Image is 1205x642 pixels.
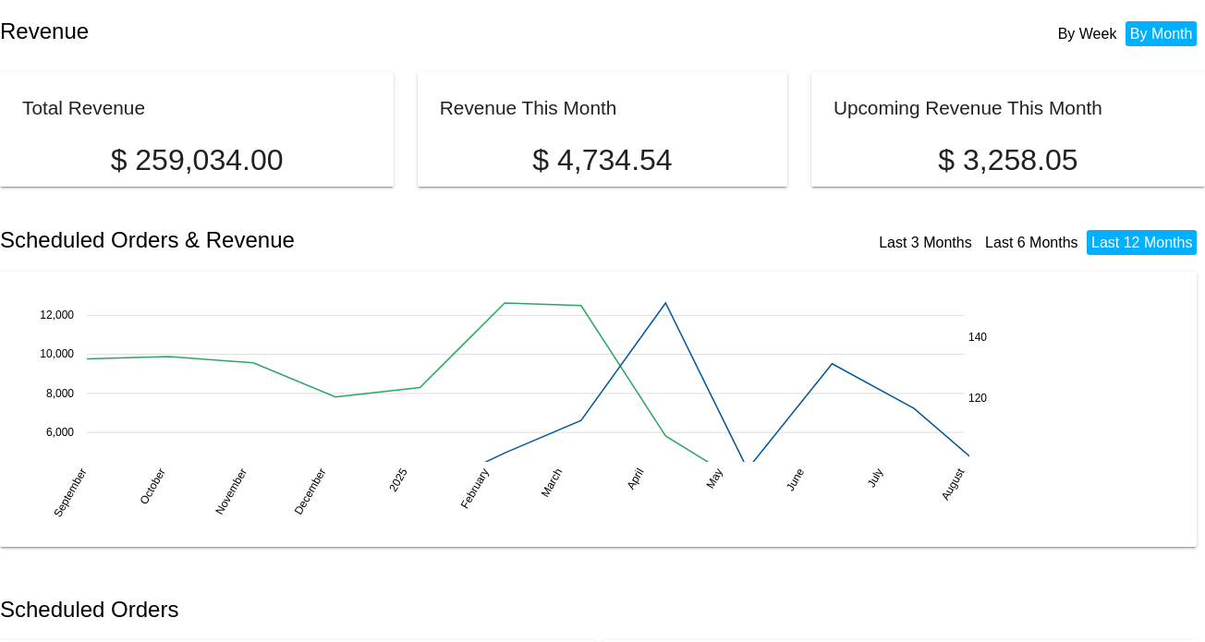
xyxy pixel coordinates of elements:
text: October [137,466,167,506]
text: February [458,466,492,511]
text: 6,000 [46,426,74,439]
text: July [865,466,886,489]
text: 10,000 [40,347,74,360]
text: 140 [968,330,987,343]
text: April [624,466,646,491]
h2: Upcoming Revenue This Month [834,97,1102,118]
a: Last 3 Months [879,235,972,250]
text: 120 [968,392,987,405]
text: March [539,466,566,499]
li: By Month [1126,21,1198,46]
a: Last 6 Months [985,235,1078,250]
h2: Revenue This Month [440,97,617,118]
text: 8,000 [46,386,74,399]
text: May [703,466,724,491]
text: September [51,466,89,519]
text: 2025 [386,466,410,493]
text: November [213,466,250,516]
text: December [292,466,329,516]
li: By Week [1053,21,1122,46]
h2: Total Revenue [22,97,145,118]
text: 12,000 [40,309,74,321]
p: $ 3,258.05 [834,143,1183,177]
p: $ 4,734.54 [440,143,765,177]
text: June [784,466,807,493]
a: Last 12 Months [1091,235,1192,250]
text: August [939,466,968,503]
p: $ 259,034.00 [22,143,371,177]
